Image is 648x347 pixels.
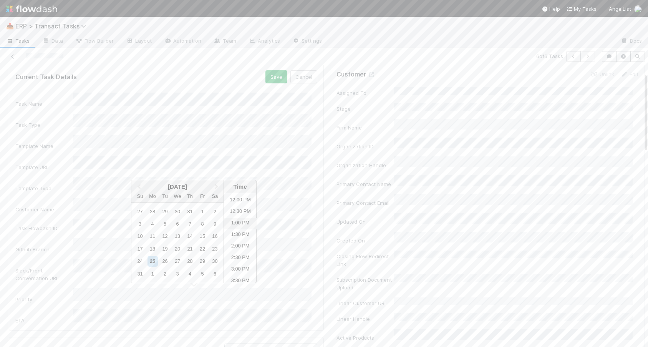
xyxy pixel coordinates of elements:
[75,37,114,45] span: Flow Builder
[197,269,207,279] div: Choose Friday, September 5th, 2025
[336,276,394,291] div: Subscription Document Upload
[185,244,195,254] div: Choose Thursday, August 21st, 2025
[15,142,73,150] div: Template Name
[224,193,257,283] ul: Time
[135,256,145,266] div: Choose Sunday, August 24th, 2025
[286,35,328,48] a: Settings
[147,206,158,217] div: Choose Monday, July 28th, 2025
[134,205,221,280] div: Month August, 2025
[197,191,207,201] div: Friday
[290,70,317,83] button: Cancel
[15,267,73,282] div: Slack/Front Conversation URL
[6,37,30,45] span: Tasks
[172,269,182,279] div: Choose Wednesday, September 3rd, 2025
[160,256,170,266] div: Choose Tuesday, August 26th, 2025
[135,191,145,201] div: Sunday
[15,246,73,253] div: Github Branch
[197,244,207,254] div: Choose Friday, August 22nd, 2025
[160,206,170,217] div: Choose Tuesday, July 29th, 2025
[15,163,73,171] div: Template URL
[6,23,14,29] span: 📥
[336,199,394,207] div: Primary Contact Email
[172,231,182,241] div: Choose Wednesday, August 13th, 2025
[207,35,242,48] a: Team
[160,191,170,201] div: Tuesday
[224,218,257,229] li: 1:00 PM
[210,244,220,254] div: Choose Saturday, August 23rd, 2025
[197,219,207,229] div: Choose Friday, August 8th, 2025
[210,219,220,229] div: Choose Saturday, August 9th, 2025
[566,6,597,12] span: My Tasks
[336,89,394,97] div: Assigned To
[615,35,648,48] a: Docs
[185,206,195,217] div: Choose Thursday, July 31st, 2025
[147,231,158,241] div: Choose Monday, August 11th, 2025
[131,183,224,190] div: [DATE]
[185,219,195,229] div: Choose Thursday, August 7th, 2025
[224,195,257,206] li: 12:00 PM
[224,264,257,276] li: 3:00 PM
[336,299,394,307] div: Linear Customer URL
[336,252,394,268] div: Closing Flow Redirect Link
[197,206,207,217] div: Choose Friday, August 1st, 2025
[172,256,182,266] div: Choose Wednesday, August 27th, 2025
[224,276,257,287] li: 3:30 PM
[172,219,182,229] div: Choose Wednesday, August 6th, 2025
[132,181,144,193] button: Previous Month
[158,35,207,48] a: Automation
[15,317,73,324] div: ETA
[160,231,170,241] div: Choose Tuesday, August 12th, 2025
[620,71,638,77] a: Edit
[336,334,394,342] div: Active Products
[210,256,220,266] div: Choose Saturday, August 30th, 2025
[131,180,257,283] div: Choose Date and Time
[197,256,207,266] div: Choose Friday, August 29th, 2025
[135,219,145,229] div: Choose Sunday, August 3rd, 2025
[15,224,73,232] div: Task Flowdash ID
[265,70,287,83] button: Save
[185,191,195,201] div: Thursday
[15,296,73,303] div: Priority
[135,269,145,279] div: Choose Sunday, August 31st, 2025
[210,269,220,279] div: Choose Saturday, September 6th, 2025
[336,105,394,113] div: Stage
[160,219,170,229] div: Choose Tuesday, August 5th, 2025
[336,218,394,226] div: Updated On
[135,231,145,241] div: Choose Sunday, August 10th, 2025
[15,22,90,30] span: ERP > Transact Tasks
[211,181,224,193] button: Next Month
[336,124,394,131] div: Firm Name
[147,256,158,266] div: Choose Monday, August 25th, 2025
[536,52,563,60] span: 6 of 6 Tasks
[15,206,73,213] div: Customer Name
[197,231,207,241] div: Choose Friday, August 15th, 2025
[210,231,220,241] div: Choose Saturday, August 16th, 2025
[15,73,77,81] h5: Current Task Details
[542,5,560,13] div: Help
[185,231,195,241] div: Choose Thursday, August 14th, 2025
[160,244,170,254] div: Choose Tuesday, August 19th, 2025
[336,143,394,150] div: Organization ID
[185,256,195,266] div: Choose Thursday, August 28th, 2025
[172,206,182,217] div: Choose Wednesday, July 30th, 2025
[566,5,597,13] a: My Tasks
[120,35,158,48] a: Layout
[160,269,170,279] div: Choose Tuesday, September 2nd, 2025
[226,183,254,190] div: Time
[135,206,145,217] div: Choose Sunday, July 27th, 2025
[242,35,286,48] a: Analytics
[336,237,394,244] div: Created On
[147,219,158,229] div: Choose Monday, August 4th, 2025
[336,161,394,169] div: Organization Handle
[15,121,73,129] div: Task Type
[15,184,73,192] div: Template Type
[336,315,394,323] div: Linear Handle
[609,6,631,12] span: AngelList
[172,191,182,201] div: Wednesday
[185,269,195,279] div: Choose Thursday, September 4th, 2025
[224,241,257,252] li: 2:00 PM
[172,244,182,254] div: Choose Wednesday, August 20th, 2025
[15,100,73,108] div: Task Name
[147,244,158,254] div: Choose Monday, August 18th, 2025
[336,180,394,188] div: Primary Contact Name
